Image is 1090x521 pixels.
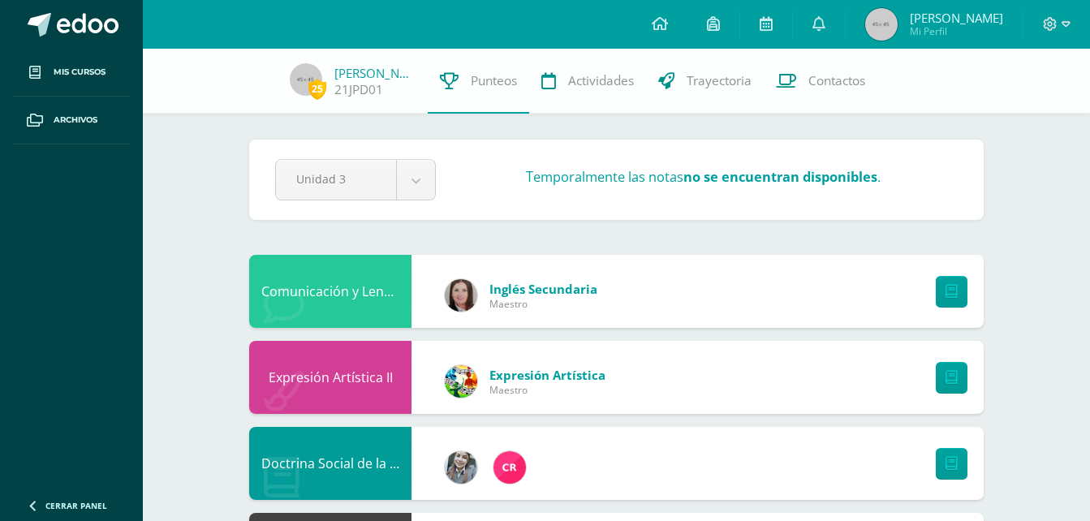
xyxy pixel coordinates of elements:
[489,281,597,297] span: Inglés Secundaria
[445,279,477,312] img: 8af0450cf43d44e38c4a1497329761f3.png
[683,168,877,186] strong: no se encuentran disponibles
[493,451,526,484] img: 866c3f3dc5f3efb798120d7ad13644d9.png
[249,427,411,500] div: Doctrina Social de la Iglesia
[334,65,416,81] a: [PERSON_NAME]
[568,72,634,89] span: Actividades
[13,97,130,144] a: Archivos
[526,168,881,186] h3: Temporalmente las notas .
[54,66,106,79] span: Mis cursos
[276,160,435,200] a: Unidad 3
[45,500,107,511] span: Cerrar panel
[646,49,764,114] a: Trayectoria
[529,49,646,114] a: Actividades
[334,81,383,98] a: 21JPD01
[808,72,865,89] span: Contactos
[428,49,529,114] a: Punteos
[249,341,411,414] div: Expresión Artística II
[489,383,605,397] span: Maestro
[445,365,477,398] img: 159e24a6ecedfdf8f489544946a573f0.png
[54,114,97,127] span: Archivos
[13,49,130,97] a: Mis cursos
[865,8,898,41] img: 45x45
[471,72,517,89] span: Punteos
[445,451,477,484] img: cba4c69ace659ae4cf02a5761d9a2473.png
[308,79,326,99] span: 25
[290,63,322,96] img: 45x45
[489,367,605,383] span: Expresión Artística
[687,72,752,89] span: Trayectoria
[296,160,376,198] span: Unidad 3
[910,10,1003,26] span: [PERSON_NAME]
[249,255,411,328] div: Comunicación y Lenguaje L3 Inglés
[489,297,597,311] span: Maestro
[764,49,877,114] a: Contactos
[910,24,1003,38] span: Mi Perfil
